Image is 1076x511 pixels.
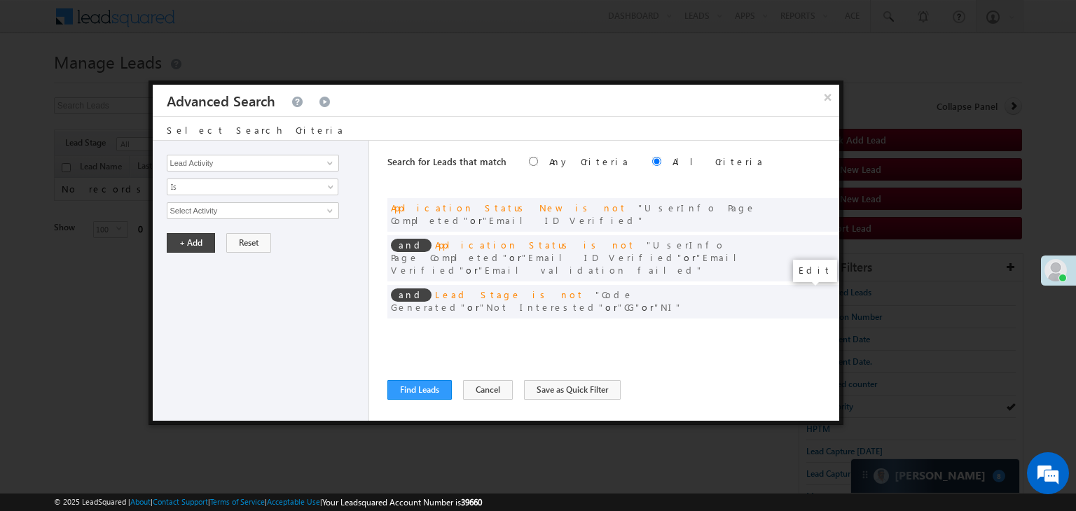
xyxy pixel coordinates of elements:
button: × [817,85,839,109]
em: Submit [205,402,254,421]
span: or [391,202,756,226]
span: or or or [391,239,747,276]
label: Any Criteria [549,155,630,167]
span: UserInfo Page Completed [391,239,725,263]
input: Type to Search [167,155,339,171]
button: + Add [167,233,215,253]
span: Email validation failed [478,264,703,276]
button: Save as Quick Filter [524,380,621,400]
span: or or or [391,288,682,313]
button: Find Leads [387,380,452,400]
a: Is [167,178,338,195]
span: Application Status New [391,202,564,213]
span: Search for Leads that match [387,155,506,167]
span: Your Leadsquared Account Number is [322,497,482,507]
span: and [391,239,432,252]
span: © 2025 LeadSquared | | | | | [54,496,482,509]
span: Select Search Criteria [167,124,345,136]
h3: Advanced Search [167,85,275,116]
span: UserInfo Page Completed [391,202,756,226]
div: Leave a message [73,73,235,92]
a: Terms of Service [210,497,265,506]
a: Contact Support [153,497,208,506]
span: Not Interested [480,301,605,313]
span: Application Status [435,239,572,251]
img: d_60004797649_company_0_60004797649 [24,73,59,92]
label: All Criteria [672,155,764,167]
textarea: Type your message and click 'Submit' [18,129,256,389]
span: is not [532,288,584,300]
div: Edit [793,260,837,282]
a: Acceptable Use [267,497,320,506]
span: is not [575,202,627,213]
button: Reset [226,233,271,253]
span: CG [618,301,642,313]
span: Email ID Verified [522,251,684,263]
span: Lead Stage [435,288,521,300]
span: Is [167,181,319,193]
span: is not [584,239,635,251]
span: Email Verified [391,251,747,276]
div: Minimize live chat window [230,7,263,41]
a: About [130,497,151,506]
input: Type to Search [167,202,339,219]
span: NI [654,301,682,313]
a: Show All Items [319,156,337,170]
span: Email ID Verified [483,214,644,226]
span: Code Generated [391,288,633,313]
a: Show All Items [319,204,337,218]
button: Cancel [463,380,513,400]
span: 39660 [461,497,482,507]
span: and [391,288,432,302]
